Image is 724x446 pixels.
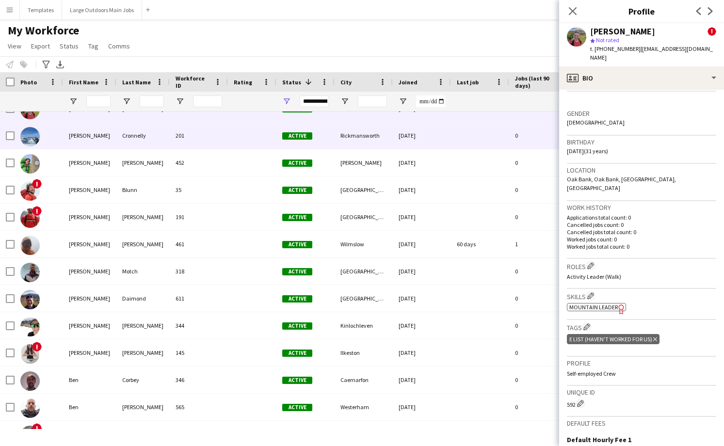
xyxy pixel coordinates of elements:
[20,344,40,364] img: Becky Gilbert
[63,394,116,420] div: Ben
[20,181,40,201] img: Andrew Blunn
[116,122,170,149] div: Cronnelly
[63,122,116,149] div: [PERSON_NAME]
[335,285,393,312] div: [GEOGRAPHIC_DATA]
[457,79,479,86] span: Last job
[63,258,116,285] div: [PERSON_NAME]
[86,96,111,107] input: First Name Filter Input
[40,59,52,70] app-action-btn: Advanced filters
[32,342,42,351] span: !
[282,350,312,357] span: Active
[20,154,40,174] img: Amy Jay
[84,40,102,52] a: Tag
[509,312,572,339] div: 0
[567,291,716,301] h3: Skills
[116,394,170,420] div: [PERSON_NAME]
[708,27,716,36] span: !
[170,339,228,366] div: 145
[335,394,393,420] div: Westerham
[335,258,393,285] div: [GEOGRAPHIC_DATA]
[509,231,572,257] div: 1
[116,231,170,257] div: [PERSON_NAME]
[393,204,451,230] div: [DATE]
[335,122,393,149] div: Rickmansworth
[358,96,387,107] input: City Filter Input
[176,75,210,89] span: Workforce ID
[567,359,716,367] h3: Profile
[116,149,170,176] div: [PERSON_NAME]
[27,40,54,52] a: Export
[63,339,116,366] div: [PERSON_NAME]
[335,366,393,393] div: Caernarfon
[567,147,608,155] span: [DATE] (31 years)
[63,312,116,339] div: [PERSON_NAME]
[140,96,164,107] input: Last Name Filter Input
[20,317,40,336] img: Beatrix Teasdale
[569,303,618,311] span: Mountain Leader
[567,334,660,344] div: E List (Haven't worked for us)
[393,149,451,176] div: [DATE]
[20,236,40,255] img: Andrew Sutton
[399,79,418,86] span: Joined
[282,132,312,140] span: Active
[170,176,228,203] div: 35
[567,236,716,243] p: Worked jobs count: 0
[116,366,170,393] div: Corbey
[170,285,228,312] div: 611
[20,371,40,391] img: Ben Corbey
[393,312,451,339] div: [DATE]
[590,45,641,52] span: t. [PHONE_NUMBER]
[20,398,40,418] img: Ben Dawson
[20,426,40,445] img: Ben Mercer
[340,79,352,86] span: City
[393,285,451,312] div: [DATE]
[335,176,393,203] div: [GEOGRAPHIC_DATA]
[63,285,116,312] div: [PERSON_NAME]
[509,149,572,176] div: 0
[54,59,66,70] app-action-btn: Export XLSX
[416,96,445,107] input: Joined Filter Input
[335,231,393,257] div: Wilmslow
[567,398,716,408] div: 592
[282,79,301,86] span: Status
[515,75,555,89] span: Jobs (last 90 days)
[108,42,130,50] span: Comms
[567,261,716,271] h3: Roles
[335,204,393,230] div: [GEOGRAPHIC_DATA][PERSON_NAME]
[56,40,82,52] a: Status
[509,339,572,366] div: 0
[567,435,631,444] h3: Default Hourly Fee 1
[63,149,116,176] div: [PERSON_NAME]
[4,40,25,52] a: View
[451,231,509,257] div: 60 days
[20,263,40,282] img: Andy Motch
[282,377,312,384] span: Active
[116,204,170,230] div: [PERSON_NAME]
[282,187,312,194] span: Active
[567,221,716,228] p: Cancelled jobs count: 0
[20,0,62,19] button: Templates
[567,109,716,118] h3: Gender
[170,394,228,420] div: 565
[590,45,713,61] span: | [EMAIL_ADDRESS][DOMAIN_NAME]
[63,176,116,203] div: [PERSON_NAME]
[60,42,79,50] span: Status
[567,166,716,175] h3: Location
[590,27,655,36] div: [PERSON_NAME]
[116,285,170,312] div: Daimond
[170,366,228,393] div: 346
[63,204,116,230] div: [PERSON_NAME]
[567,228,716,236] p: Cancelled jobs total count: 0
[340,97,349,106] button: Open Filter Menu
[69,97,78,106] button: Open Filter Menu
[567,138,716,146] h3: Birthday
[335,339,393,366] div: Ilkeston
[116,176,170,203] div: Blunn
[170,149,228,176] div: 452
[282,241,312,248] span: Active
[63,231,116,257] div: [PERSON_NAME]
[567,175,676,191] span: Oak Bank, Oak Bank, [GEOGRAPHIC_DATA], [GEOGRAPHIC_DATA]
[176,97,184,106] button: Open Filter Menu
[8,42,21,50] span: View
[62,0,142,19] button: Large Outdoors Main Jobs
